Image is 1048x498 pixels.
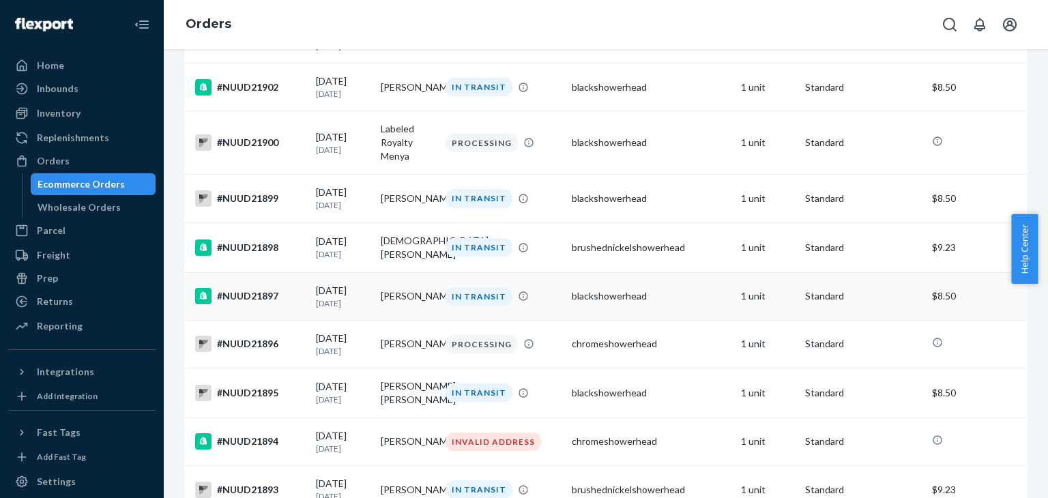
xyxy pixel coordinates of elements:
p: [DATE] [316,88,370,100]
div: Wholesale Orders [38,201,121,214]
div: blackshowerhead [572,289,729,303]
a: Add Integration [8,388,156,405]
button: Open account menu [996,11,1023,38]
div: #NUUD21900 [195,134,305,151]
p: [DATE] [316,345,370,357]
div: Home [37,59,64,72]
div: blackshowerhead [572,136,729,149]
div: [DATE] [316,429,370,454]
div: IN TRANSIT [446,287,512,306]
div: chromeshowerhead [572,337,729,351]
td: 1 unit [736,63,800,111]
div: Orders [37,154,70,168]
a: Add Fast Tag [8,449,156,465]
div: #NUUD21896 [195,336,305,352]
td: $9.23 [927,222,1028,272]
p: Standard [805,136,920,149]
td: Labeled Royalty Menya [375,111,440,175]
div: Prep [37,272,58,285]
div: Inbounds [37,82,78,96]
div: Inventory [37,106,81,120]
p: [DATE] [316,248,370,260]
td: 1 unit [736,222,800,272]
a: Ecommerce Orders [31,173,156,195]
td: $8.50 [927,63,1028,111]
div: INVALID ADDRESS [446,433,541,451]
a: Orders [8,150,156,172]
div: IN TRANSIT [446,189,512,207]
div: [DATE] [316,284,370,309]
a: Orders [186,16,231,31]
a: Replenishments [8,127,156,149]
p: [DATE] [316,297,370,309]
div: Add Fast Tag [37,451,86,463]
div: #NUUD21899 [195,190,305,207]
a: Freight [8,244,156,266]
p: [DATE] [316,443,370,454]
td: 1 unit [736,272,800,320]
div: Reporting [37,319,83,333]
div: Ecommerce Orders [38,177,125,191]
p: Standard [805,289,920,303]
div: IN TRANSIT [446,78,512,96]
div: brushednickelshowerhead [572,241,729,254]
button: Close Navigation [128,11,156,38]
td: [PERSON_NAME] [375,418,440,465]
p: Standard [805,241,920,254]
button: Fast Tags [8,422,156,443]
ol: breadcrumbs [175,5,242,44]
div: #NUUD21897 [195,288,305,304]
a: Wholesale Orders [31,196,156,218]
div: Settings [37,475,76,488]
p: Standard [805,483,920,497]
div: #NUUD21898 [195,239,305,256]
td: $8.50 [927,175,1028,222]
div: Integrations [37,365,94,379]
a: Parcel [8,220,156,241]
div: #NUUD21894 [195,433,305,450]
button: Help Center [1011,214,1038,284]
p: Standard [805,386,920,400]
div: brushednickelshowerhead [572,483,729,497]
div: blackshowerhead [572,80,729,94]
div: IN TRANSIT [446,238,512,257]
td: 1 unit [736,418,800,465]
td: 1 unit [736,175,800,222]
a: Inbounds [8,78,156,100]
div: Add Integration [37,390,98,402]
div: blackshowerhead [572,192,729,205]
a: Returns [8,291,156,312]
p: Standard [805,337,920,351]
td: $8.50 [927,272,1028,320]
p: [DATE] [316,144,370,156]
div: Fast Tags [37,426,81,439]
td: [PERSON_NAME] [375,63,440,111]
td: [PERSON_NAME] [375,272,440,320]
td: 1 unit [736,368,800,418]
div: #NUUD21893 [195,482,305,498]
p: Standard [805,80,920,94]
div: #NUUD21902 [195,79,305,96]
p: Standard [805,192,920,205]
div: [DATE] [316,130,370,156]
p: [DATE] [316,394,370,405]
td: [PERSON_NAME] [375,175,440,222]
div: blackshowerhead [572,386,729,400]
div: [DATE] [316,235,370,260]
div: PROCESSING [446,134,518,152]
a: Reporting [8,315,156,337]
div: chromeshowerhead [572,435,729,448]
td: [DEMOGRAPHIC_DATA][PERSON_NAME] [375,222,440,272]
a: Home [8,55,156,76]
td: 1 unit [736,111,800,175]
div: [DATE] [316,74,370,100]
p: [DATE] [316,199,370,211]
a: Prep [8,267,156,289]
td: $8.50 [927,368,1028,418]
div: [DATE] [316,380,370,405]
button: Open Search Box [936,11,963,38]
button: Integrations [8,361,156,383]
div: #NUUD21895 [195,385,305,401]
td: 1 unit [736,320,800,368]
